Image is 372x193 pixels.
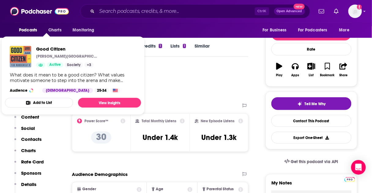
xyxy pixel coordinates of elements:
a: Show notifications dropdown [332,6,341,16]
a: Show notifications dropdown [316,6,327,16]
span: Parental Status [207,187,234,191]
h2: Total Monthly Listens [142,119,176,123]
span: Logged in as ereardon [348,5,362,18]
button: Share [336,59,352,81]
span: Tell Me Why [305,102,326,106]
h2: Audience Demographics [72,171,128,177]
p: Rate Card [21,159,44,165]
img: Podchaser Pro [344,177,355,182]
button: Content [14,114,39,125]
a: View Insights [78,98,141,108]
button: List [303,59,319,81]
span: New [294,4,305,9]
button: Apps [287,59,303,81]
p: Contacts [21,136,42,142]
button: tell me why sparkleTell Me Why [271,97,352,110]
label: My Notes [271,180,352,191]
a: +3 [84,63,94,67]
h2: New Episode Listens [201,119,235,123]
img: Good Citizen [10,46,31,67]
button: Show profile menu [348,5,362,18]
p: Social [21,125,35,131]
div: 1 [159,44,162,48]
a: Similar [195,43,210,57]
img: tell me why sparkle [297,102,302,106]
span: Ctrl K [255,7,269,15]
div: Rate [271,43,352,55]
div: Open Intercom Messenger [351,160,366,175]
button: Rate Card [14,159,44,170]
button: Bookmark [319,59,335,81]
p: Details [21,181,36,187]
span: Charts [48,26,61,34]
div: Play [276,73,283,77]
button: open menu [15,24,45,36]
p: 30 [91,131,111,144]
p: Sponsors [21,170,41,176]
span: Gender [82,187,96,191]
a: Active [47,63,63,67]
div: [DEMOGRAPHIC_DATA] [42,88,93,93]
a: Society [65,63,83,67]
button: Open AdvancedNew [274,8,305,15]
div: Bookmark [320,73,335,77]
span: For Business [262,26,287,34]
div: Apps [292,73,299,77]
div: 1 [183,44,186,48]
img: User Profile [348,5,362,18]
button: Sponsors [14,170,41,181]
a: Lists1 [171,43,186,57]
button: Add to List [5,98,73,108]
button: Charts [14,148,36,159]
p: [PERSON_NAME][GEOGRAPHIC_DATA] [36,54,97,59]
button: open menu [335,24,357,36]
div: 25-34 [95,88,109,93]
a: Pro website [344,176,355,182]
div: List [309,73,314,77]
div: Search podcasts, credits, & more... [80,4,310,18]
span: For Podcasters [298,26,327,34]
span: Open Advanced [277,10,302,13]
button: Contacts [14,136,42,148]
button: Export One-Sheet [271,132,352,144]
h3: Under 1.4k [143,133,178,142]
button: Social [14,125,35,137]
span: Monitoring [73,26,94,34]
a: Good Citizen [36,46,97,52]
img: Podchaser - Follow, Share and Rate Podcasts [10,5,69,17]
a: Credits1 [140,43,162,57]
a: Charts [44,24,65,36]
span: Podcasts [19,26,37,34]
span: More [339,26,350,34]
button: open menu [68,24,102,36]
button: open menu [258,24,294,36]
button: Details [14,181,36,193]
a: Contact This Podcast [271,115,352,127]
button: open menu [294,24,336,36]
div: What does it mean to be a good citizen? What values motivate someone to step into the arena and m... [10,72,136,83]
p: Charts [21,148,36,153]
div: Share [339,73,348,77]
h3: Audience [10,88,37,93]
span: Age [156,187,164,191]
span: Active [49,62,61,68]
a: Get this podcast via API [280,154,343,169]
svg: Add a profile image [357,5,362,9]
span: Get this podcast via API [291,159,338,164]
h2: Power Score™ [84,119,108,123]
input: Search podcasts, credits, & more... [97,6,255,16]
button: Play [271,59,287,81]
h3: Under 1.3k [201,133,236,142]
